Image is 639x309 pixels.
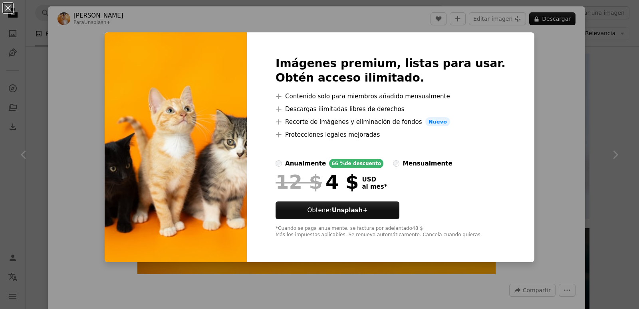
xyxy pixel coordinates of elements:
button: ObtenerUnsplash+ [276,201,399,219]
div: anualmente [285,159,326,168]
div: mensualmente [403,159,452,168]
strong: Unsplash+ [332,207,368,214]
div: 4 $ [276,171,359,192]
span: 12 $ [276,171,322,192]
div: 66 % de descuento [329,159,383,168]
input: mensualmente [393,160,399,167]
span: USD [362,176,387,183]
input: anualmente66 %de descuento [276,160,282,167]
li: Protecciones legales mejoradas [276,130,506,140]
span: Nuevo [425,117,450,127]
div: *Cuando se paga anualmente, se factura por adelantado 48 $ Más los impuestos aplicables. Se renue... [276,225,506,238]
li: Recorte de imágenes y eliminación de fondos [276,117,506,127]
span: al mes * [362,183,387,190]
h2: Imágenes premium, listas para usar. Obtén acceso ilimitado. [276,56,506,85]
li: Descargas ilimitadas libres de derechos [276,104,506,114]
li: Contenido solo para miembros añadido mensualmente [276,92,506,101]
img: premium_photo-1707353402061-c31b6ba8562e [105,32,247,263]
